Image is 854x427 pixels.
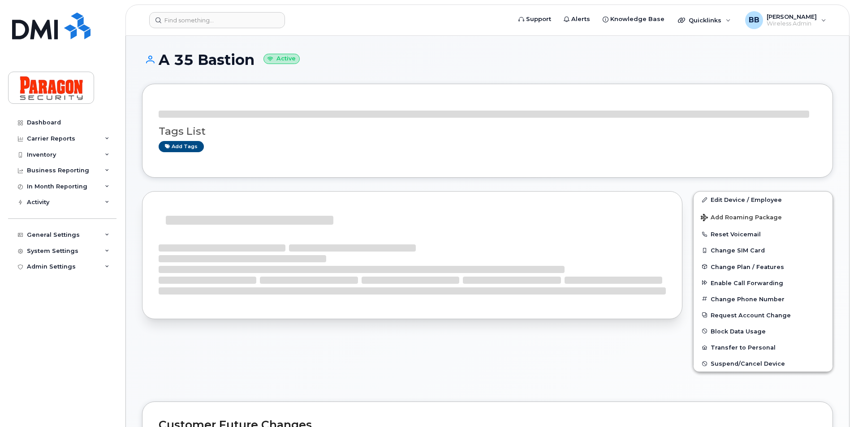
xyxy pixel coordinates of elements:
button: Enable Call Forwarding [694,275,832,291]
h3: Tags List [159,126,816,137]
h1: A 35 Bastion [142,52,833,68]
span: Suspend/Cancel Device [711,360,785,367]
button: Change SIM Card [694,242,832,258]
span: Change Plan / Features [711,263,784,270]
button: Suspend/Cancel Device [694,355,832,371]
button: Block Data Usage [694,323,832,339]
button: Change Phone Number [694,291,832,307]
button: Add Roaming Package [694,208,832,226]
button: Reset Voicemail [694,226,832,242]
button: Transfer to Personal [694,339,832,355]
span: Add Roaming Package [701,214,782,222]
span: Enable Call Forwarding [711,279,783,286]
a: Edit Device / Employee [694,192,832,208]
button: Request Account Change [694,307,832,323]
a: Add tags [159,141,204,152]
button: Change Plan / Features [694,259,832,275]
small: Active [263,54,300,64]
